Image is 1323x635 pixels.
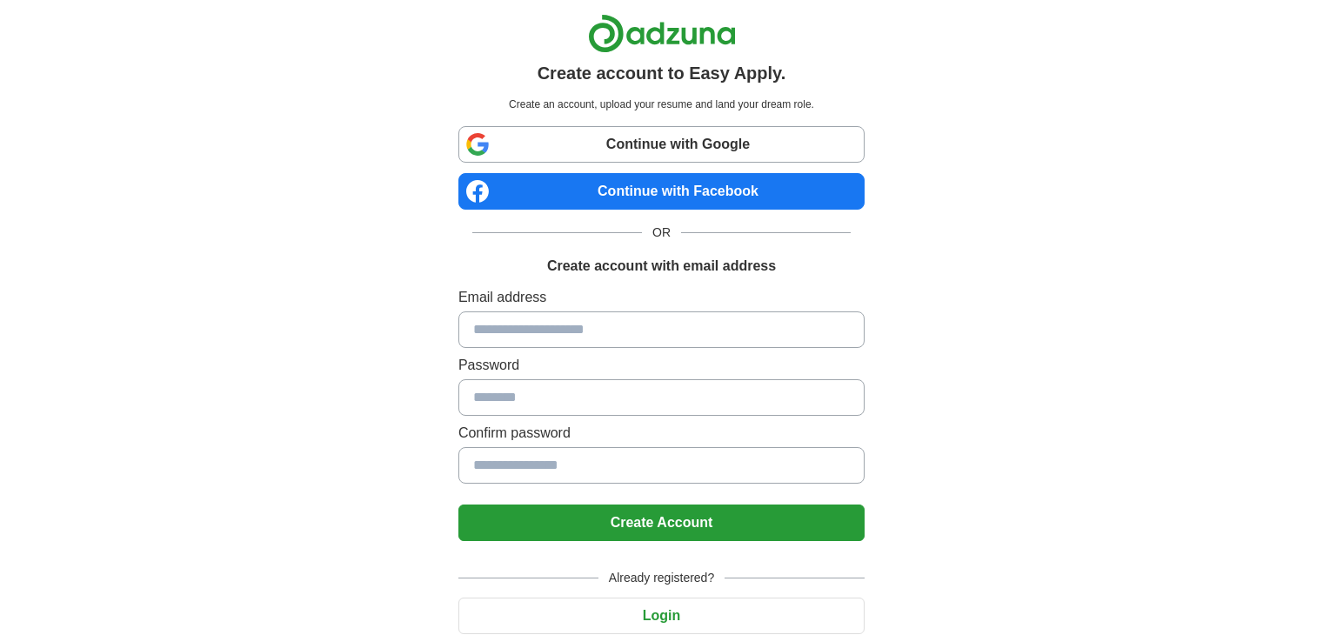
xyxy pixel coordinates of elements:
button: Login [458,598,865,634]
h1: Create account to Easy Apply. [538,60,786,86]
img: Adzuna logo [588,14,736,53]
button: Create Account [458,505,865,541]
a: Continue with Facebook [458,173,865,210]
p: Create an account, upload your resume and land your dream role. [462,97,861,112]
h1: Create account with email address [547,256,776,277]
label: Confirm password [458,423,865,444]
a: Login [458,608,865,623]
label: Password [458,355,865,376]
a: Continue with Google [458,126,865,163]
span: OR [642,224,681,242]
label: Email address [458,287,865,308]
span: Already registered? [598,569,725,587]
